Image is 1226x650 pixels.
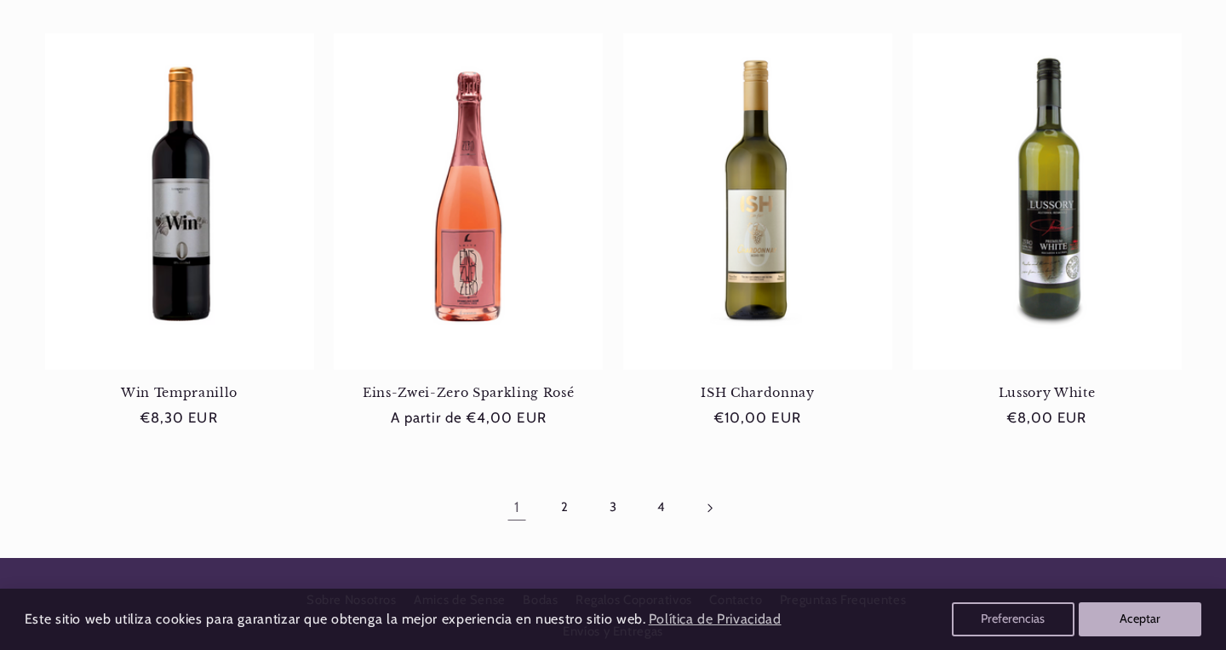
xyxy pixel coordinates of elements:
[645,605,783,635] a: Política de Privacidad (opens in a new tab)
[780,585,907,616] a: Preguntas Frequentes
[642,488,681,527] a: Página 4
[25,611,646,627] span: Este sitio web utiliza cookies para garantizar que obtenga la mejor experiencia en nuestro sitio ...
[45,385,314,400] a: Win Tempranillo
[576,585,692,616] a: Regalos Coporativos
[334,385,603,400] a: Eins-Zwei-Zero Sparkling Rosé
[709,585,762,616] a: Contacto
[497,488,536,527] a: Página 1
[45,488,1182,527] nav: Paginación
[1079,602,1201,636] button: Aceptar
[913,385,1182,400] a: Lussory White
[952,602,1074,636] button: Preferencias
[593,488,633,527] a: Página 3
[623,385,892,400] a: ISH Chardonnay
[523,585,558,616] a: Bodas
[545,488,584,527] a: Página 2
[414,585,506,616] a: Amics de Sense
[690,488,729,527] a: Página siguiente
